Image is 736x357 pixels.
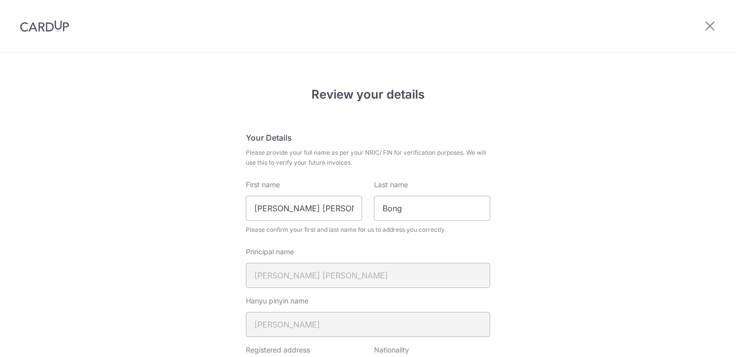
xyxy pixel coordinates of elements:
h5: Your Details [246,132,490,144]
img: CardUp [20,20,69,32]
input: First Name [246,196,362,221]
label: First name [246,180,280,190]
span: Please confirm your first and last name for us to address you correctly [246,225,490,235]
span: Please provide your full name as per your NRIC/ FIN for verification purposes. We will use this t... [246,148,490,168]
label: Hanyu pinyin name [246,296,308,306]
input: Last name [374,196,490,221]
h4: Review your details [246,86,490,104]
label: Last name [374,180,408,190]
label: Principal name [246,247,294,257]
label: Registered address [246,345,310,355]
label: Nationality [374,345,409,355]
